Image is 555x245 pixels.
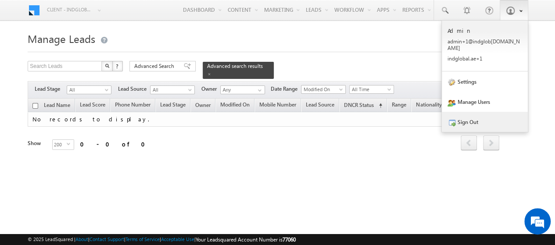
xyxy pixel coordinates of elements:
a: Sign Out [442,112,528,132]
p: admin +1@in dglob [DOMAIN_NAME] [448,38,522,51]
a: All [67,85,111,94]
em: Start Chat [119,188,159,199]
a: Acceptable Use [161,236,194,242]
p: Admin [448,27,522,34]
div: Show [28,139,45,147]
span: prev [461,135,477,150]
a: All Time [349,85,394,94]
a: Mobile Number [255,100,301,111]
img: d_60004797649_company_0_60004797649 [15,46,37,57]
span: Range [392,101,406,108]
a: next [483,136,499,150]
span: Manage Leads [28,32,95,46]
span: Owner [195,102,211,108]
span: Your Leadsquared Account Number is [196,236,296,243]
span: Mobile Number [259,101,296,108]
a: Manage Users [442,92,528,112]
a: Modified On [301,85,346,94]
span: Owner [201,85,220,93]
span: Lead Source [306,101,334,108]
span: All Time [350,85,391,93]
input: Check all records [32,103,38,109]
div: 0 - 0 of 0 [80,139,150,149]
span: Lead Source [118,85,150,93]
a: Lead Stage [156,100,190,111]
span: Lead Score [80,101,105,108]
span: Phone Number [115,101,150,108]
a: Admin admin+1@indglob[DOMAIN_NAME] indglobal.ae+1 [442,21,528,71]
span: (sorted ascending) [375,102,382,109]
a: Settings [442,71,528,92]
span: Advanced search results [207,63,263,69]
a: Lead Score [75,100,110,111]
span: Advanced Search [134,62,177,70]
a: Range [387,100,411,111]
span: Lead Stage [160,101,186,108]
span: select [67,142,74,146]
a: Contact Support [90,236,124,242]
img: Search [105,64,109,68]
a: Terms of Service [125,236,160,242]
a: All [150,85,195,94]
a: prev [461,136,477,150]
span: All [150,86,192,94]
a: Nationality [412,100,446,111]
a: DNCR Status (sorted ascending) [340,100,387,111]
span: ? [116,62,120,70]
a: Lead Source [301,100,339,111]
span: Date Range [271,85,301,93]
a: Show All Items [253,86,264,95]
span: All [67,86,109,94]
a: About [75,236,88,242]
span: Modified On [301,85,343,93]
textarea: Type your message and hit 'Enter' [11,81,160,181]
button: ? [112,61,123,71]
span: Modified On [220,101,250,108]
a: Lead Name [39,100,75,112]
span: next [483,135,499,150]
div: Minimize live chat window [144,4,165,25]
span: © 2025 LeadSquared | | | | | [28,235,296,244]
span: 77060 [283,236,296,243]
a: Phone Number [111,100,155,111]
span: 200 [53,140,67,149]
a: Modified On [216,100,254,111]
span: Lead Stage [35,85,67,93]
p: indgl obal. ae+1 [448,55,522,62]
input: Type to Search [220,85,265,94]
span: DNCR Status [344,102,374,108]
span: Client - indglobal1 (77060) [47,5,93,14]
span: Nationality [416,101,441,108]
div: Chat with us now [46,46,147,57]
